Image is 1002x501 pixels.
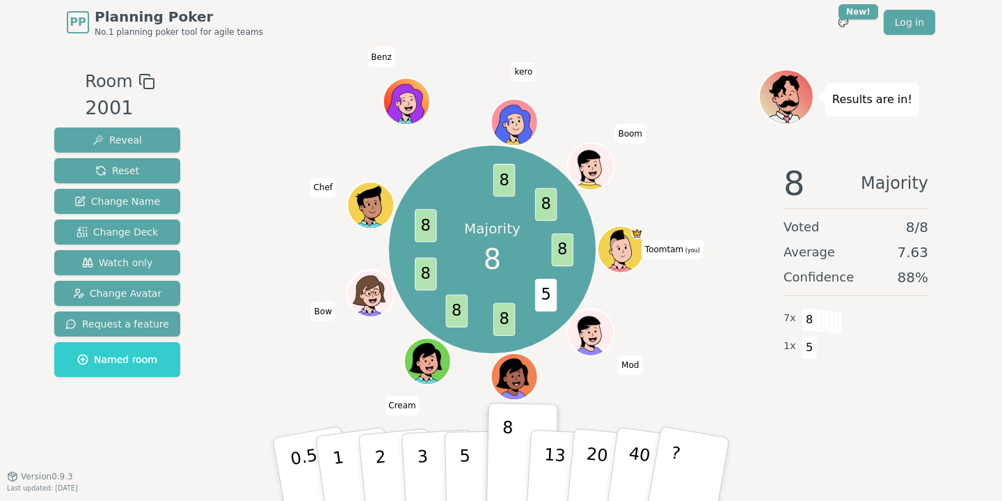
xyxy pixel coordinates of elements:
[67,7,263,38] a: PPPlanning PokerNo.1 planning poker tool for agile teams
[861,167,928,200] span: Majority
[82,256,153,270] span: Watch only
[784,339,796,354] span: 1 x
[310,178,336,198] span: Click to change your name
[21,471,73,482] span: Version 0.9.3
[535,279,557,311] span: 5
[54,158,180,183] button: Reset
[493,164,516,196] span: 8
[552,233,573,265] span: 8
[54,342,180,377] button: Named room
[683,247,700,254] span: (you)
[832,90,912,109] p: Results are in!
[784,242,835,262] span: Average
[784,311,796,326] span: 7 x
[802,336,818,360] span: 5
[599,228,643,272] button: Click to change your avatar
[385,396,419,415] span: Click to change your name
[784,167,805,200] span: 8
[831,10,856,35] button: New!
[632,228,644,240] span: Toomtam is the host
[54,128,180,153] button: Reveal
[95,164,139,178] span: Reset
[93,133,142,147] span: Reveal
[618,355,642,375] span: Click to change your name
[77,353,157,367] span: Named room
[415,209,438,242] span: 8
[367,47,395,67] span: Click to change your name
[642,240,703,259] span: Click to change your name
[54,311,180,337] button: Request a feature
[54,219,180,245] button: Change Deck
[511,62,536,82] span: Click to change your name
[54,189,180,214] button: Change Name
[784,217,820,237] span: Voted
[784,268,854,287] span: Confidence
[95,26,263,38] span: No.1 planning poker tool for agile teams
[311,302,335,321] span: Click to change your name
[464,219,520,238] p: Majority
[906,217,928,237] span: 8 / 8
[77,225,158,239] span: Change Deck
[484,238,501,280] span: 8
[54,281,180,306] button: Change Avatar
[884,10,935,35] a: Log in
[838,4,878,20] div: New!
[535,187,557,220] span: 8
[74,194,160,208] span: Change Name
[897,242,928,262] span: 7.63
[898,268,928,287] span: 88 %
[7,471,73,482] button: Version0.9.3
[85,69,132,94] span: Room
[446,294,468,327] span: 8
[73,286,162,300] span: Change Avatar
[65,317,169,331] span: Request a feature
[415,257,438,290] span: 8
[802,308,818,332] span: 8
[85,94,154,123] div: 2001
[95,7,263,26] span: Planning Poker
[493,302,516,335] span: 8
[501,417,513,493] p: 8
[54,250,180,275] button: Watch only
[70,14,86,31] span: PP
[614,124,646,144] span: Click to change your name
[7,484,78,492] span: Last updated: [DATE]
